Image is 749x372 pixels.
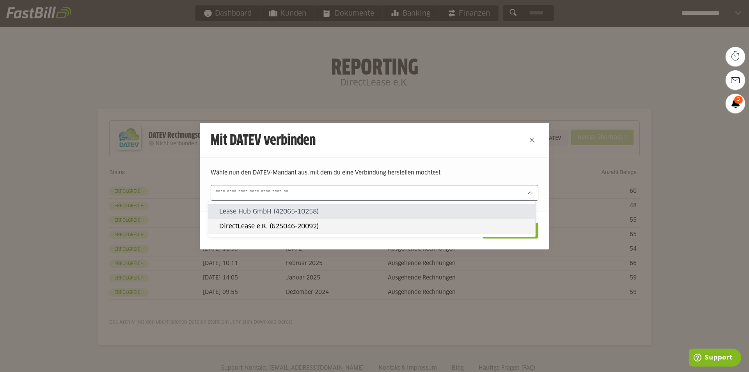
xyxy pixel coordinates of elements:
[211,169,538,177] p: Wähle nun den DATEV-Mandant aus, mit dem du eine Verbindung herstellen möchtest
[726,94,745,113] a: 3
[208,219,535,234] sl-option: DirectLease e.K. (625046-20092)
[734,96,743,104] span: 3
[208,204,535,219] sl-option: Lease Hub GmbH (42065-10258)
[689,349,741,368] iframe: Öffnet ein Widget, in dem Sie weitere Informationen finden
